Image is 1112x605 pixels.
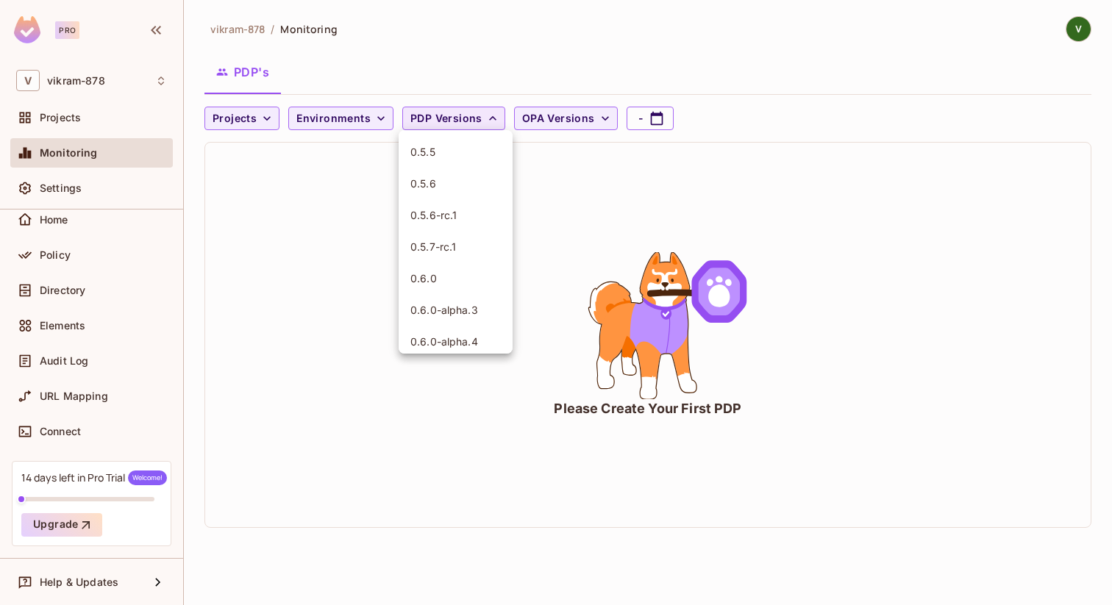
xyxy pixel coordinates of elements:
span: 0.5.6-rc.1 [410,208,501,222]
span: 0.6.0 [410,271,501,285]
span: 0.6.0-alpha.3 [410,303,501,317]
span: 0.5.6 [410,176,501,190]
span: 0.5.7-rc.1 [410,240,501,254]
span: 0.6.0-alpha.4 [410,334,501,348]
span: 0.5.5 [410,145,501,159]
